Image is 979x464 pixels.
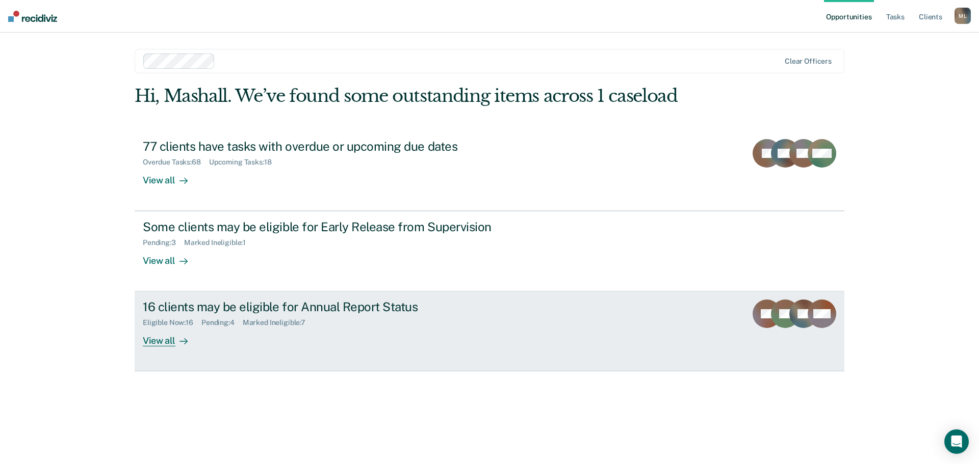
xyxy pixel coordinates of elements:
[135,211,844,291] a: Some clients may be eligible for Early Release from SupervisionPending:3Marked Ineligible:1View all
[143,299,501,314] div: 16 clients may be eligible for Annual Report Status
[955,8,971,24] button: ML
[143,166,200,186] div: View all
[135,291,844,371] a: 16 clients may be eligible for Annual Report StatusEligible Now:16Pending:4Marked Ineligible:7Vie...
[785,57,832,66] div: Clear officers
[201,318,243,327] div: Pending : 4
[143,247,200,267] div: View all
[143,220,501,234] div: Some clients may be eligible for Early Release from Supervision
[135,86,703,106] div: Hi, Mashall. We’ve found some outstanding items across 1 caseload
[209,158,280,167] div: Upcoming Tasks : 18
[135,131,844,211] a: 77 clients have tasks with overdue or upcoming due datesOverdue Tasks:68Upcoming Tasks:18View all
[143,139,501,154] div: 77 clients have tasks with overdue or upcoming due dates
[143,158,209,167] div: Overdue Tasks : 68
[8,11,57,22] img: Recidiviz
[955,8,971,24] div: M L
[143,238,184,247] div: Pending : 3
[243,318,314,327] div: Marked Ineligible : 7
[143,327,200,347] div: View all
[143,318,201,327] div: Eligible Now : 16
[944,429,969,454] div: Open Intercom Messenger
[184,238,254,247] div: Marked Ineligible : 1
